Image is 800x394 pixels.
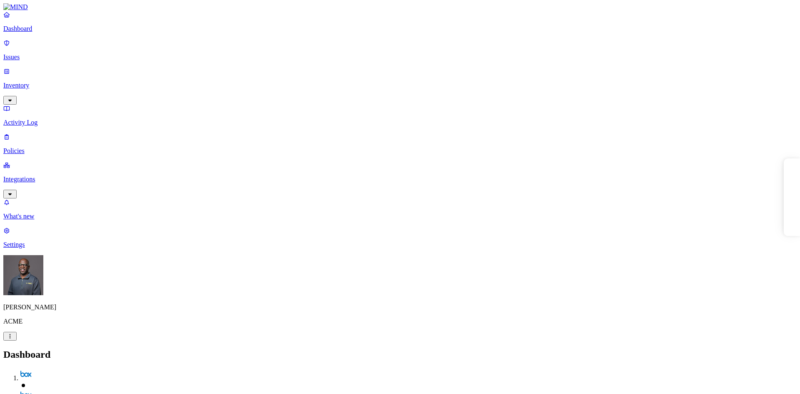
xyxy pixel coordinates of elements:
p: What's new [3,213,797,220]
a: Activity Log [3,105,797,126]
p: Policies [3,147,797,155]
img: MIND [3,3,28,11]
h2: Dashboard [3,349,797,360]
p: Activity Log [3,119,797,126]
p: ACME [3,318,797,325]
p: Integrations [3,176,797,183]
p: Dashboard [3,25,797,33]
p: Issues [3,53,797,61]
a: Issues [3,39,797,61]
a: MIND [3,3,797,11]
a: Policies [3,133,797,155]
a: What's new [3,198,797,220]
p: Inventory [3,82,797,89]
p: [PERSON_NAME] [3,304,797,311]
a: Inventory [3,68,797,103]
a: Settings [3,227,797,248]
a: Integrations [3,161,797,197]
p: Settings [3,241,797,248]
a: Dashboard [3,11,797,33]
img: svg%3e [20,369,32,380]
img: Gregory Thomas [3,255,43,295]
